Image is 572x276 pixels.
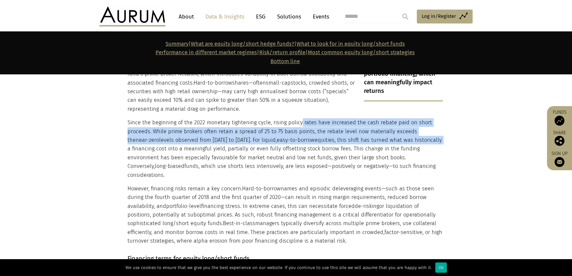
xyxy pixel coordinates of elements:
span: long-biased [155,163,184,169]
span: easy-to-borrow [277,137,315,143]
a: Summary [165,41,189,47]
a: Data & Insights [202,11,248,23]
span: Log in/Register [422,12,456,20]
span: small-cap [266,80,291,86]
img: Access Funds [554,116,564,126]
div: Share [550,131,569,146]
a: What are equity long/short hedge funds? [191,41,294,47]
p: Since the beginning of the 2022 monetary tightening cycle, rising policy rates have increased the... [127,118,443,179]
span: Hard-to-borrow [194,80,232,86]
span: de-risking [355,203,379,209]
p: However, financing risks remain a key concern. names and episodic deleveraging events—such as tho... [127,184,443,246]
a: Solutions [274,11,304,23]
input: Submit [399,10,412,23]
a: Log in/Register [417,10,473,23]
a: Most common equity long/short strategies [308,49,415,56]
span: Hard-to-borrow [242,185,281,192]
a: Sign up [550,151,569,167]
span: portfolio-level [166,203,201,209]
img: Sign up to our newsletter [554,157,564,167]
img: Share this post [554,136,564,146]
a: Bottom line [270,58,300,64]
span: Best-in-class [223,220,255,226]
span: near-zero [136,137,159,143]
strong: Financing terms for equity long/short funds [127,255,250,262]
a: ESG [253,11,269,23]
a: Risk/return profile [259,49,305,56]
div: Ok [435,262,447,273]
a: Performance in different market regimes [156,49,257,56]
a: About [175,11,197,23]
span: factor-sensitive [384,229,422,235]
a: What to look for in equity long/short funds [297,41,405,47]
p: An important, yet often underappreciated, dimension of equity long/short investing is portfolio f... [127,44,443,113]
strong: | | | | [156,41,415,64]
img: Aurum [99,7,165,26]
a: Events [309,11,329,23]
a: Funds [550,109,569,126]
